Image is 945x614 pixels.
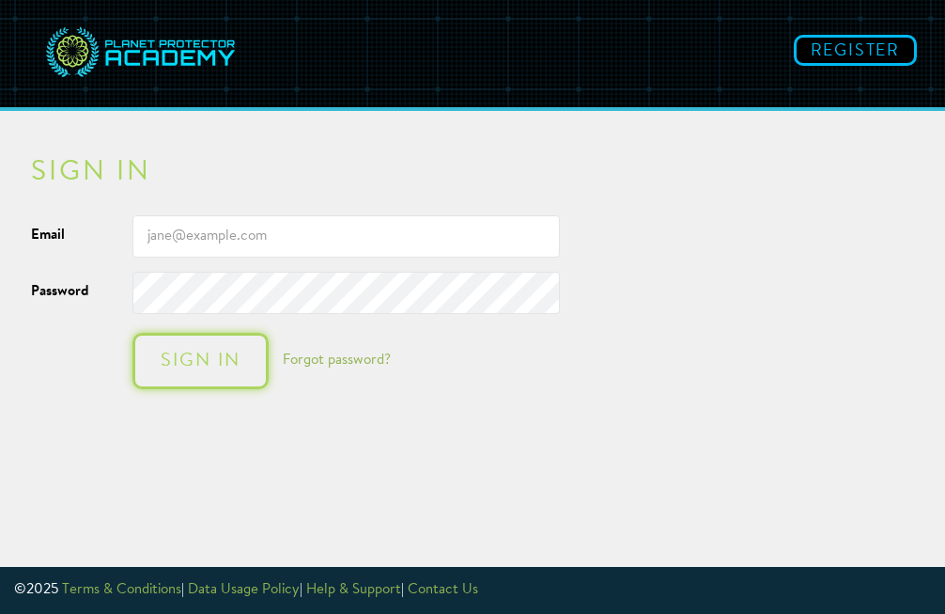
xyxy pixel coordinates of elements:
span: | [181,583,184,597]
label: Password [17,272,118,302]
a: Help & Support [306,583,401,597]
h2: Sign in [31,159,914,187]
span: © [14,583,26,597]
button: Sign in [132,333,269,389]
a: Register [794,35,917,66]
span: 2025 [26,583,58,597]
input: jane@example.com [132,215,560,258]
div: Sign in [151,352,250,370]
a: Data Usage Policy [188,583,300,597]
a: Contact Us [408,583,478,597]
a: Terms & Conditions [62,583,181,597]
a: Forgot password? [283,354,391,368]
span: | [300,583,302,597]
img: svg+xml;base64,PD94bWwgdmVyc2lvbj0iMS4wIiBlbmNvZGluZz0idXRmLTgiPz4NCjwhLS0gR2VuZXJhdG9yOiBBZG9iZS... [42,14,240,93]
label: Email [17,215,118,245]
span: | [401,583,404,597]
